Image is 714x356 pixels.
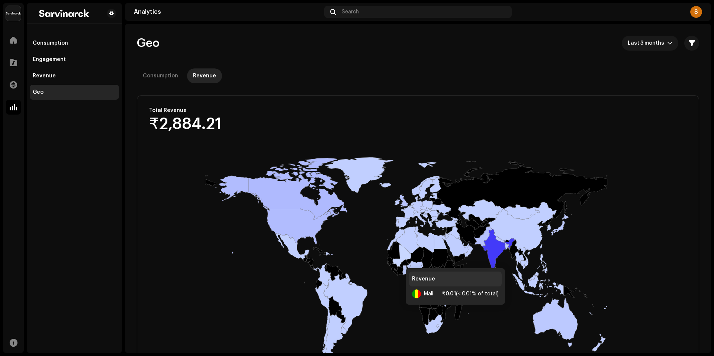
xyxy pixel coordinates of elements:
div: Engagement [33,57,66,62]
re-m-nav-item: Engagement [30,52,119,67]
span: Geo [137,36,160,51]
div: Revenue [193,68,216,83]
div: Consumption [143,68,178,83]
div: Consumption [33,40,68,46]
img: ac24138c-4c14-4979-a5e2-e33bff931472 [33,9,95,18]
img: 537129df-5630-4d26-89eb-56d9d044d4fa [6,6,21,21]
div: Total Revenue [149,108,221,113]
re-m-nav-item: Geo [30,85,119,100]
re-m-nav-item: Revenue [30,68,119,83]
div: Analytics [134,9,321,15]
div: Revenue [33,73,56,79]
span: Search [342,9,359,15]
div: Geo [33,89,44,95]
re-m-nav-item: Consumption [30,36,119,51]
span: Last 3 months [628,36,667,51]
div: dropdown trigger [667,36,672,51]
div: S [690,6,702,18]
